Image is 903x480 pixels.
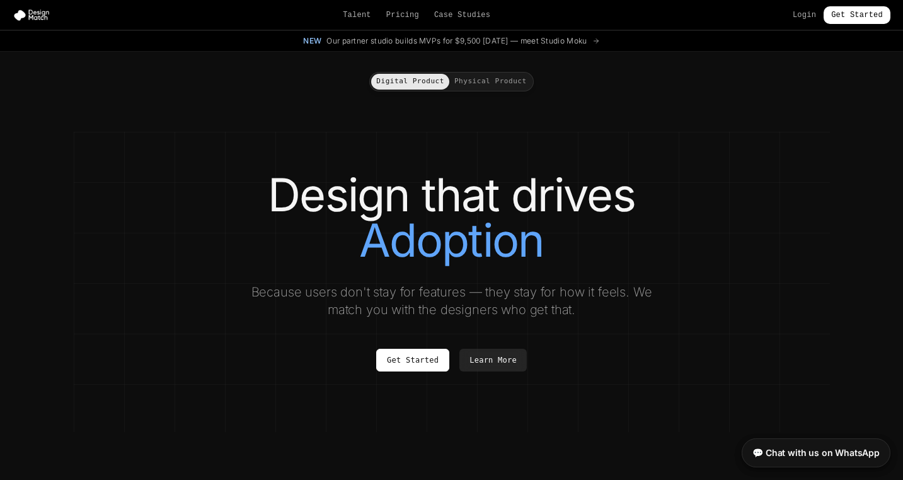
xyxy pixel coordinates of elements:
a: Learn More [459,349,527,372]
span: Adoption [359,218,544,263]
a: Get Started [376,349,449,372]
a: Pricing [386,10,419,20]
button: Physical Product [449,74,532,90]
span: New [303,36,321,46]
p: Because users don't stay for features — they stay for how it feels. We match you with the designe... [240,283,664,319]
a: Login [793,10,816,20]
span: Our partner studio builds MVPs for $9,500 [DATE] — meet Studio Moku [326,36,587,46]
img: Design Match [13,9,55,21]
a: 💬 Chat with us on WhatsApp [742,438,890,467]
button: Digital Product [371,74,449,90]
a: Case Studies [434,10,490,20]
a: Talent [343,10,371,20]
a: Get Started [824,6,890,24]
h1: Design that drives [99,172,805,263]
